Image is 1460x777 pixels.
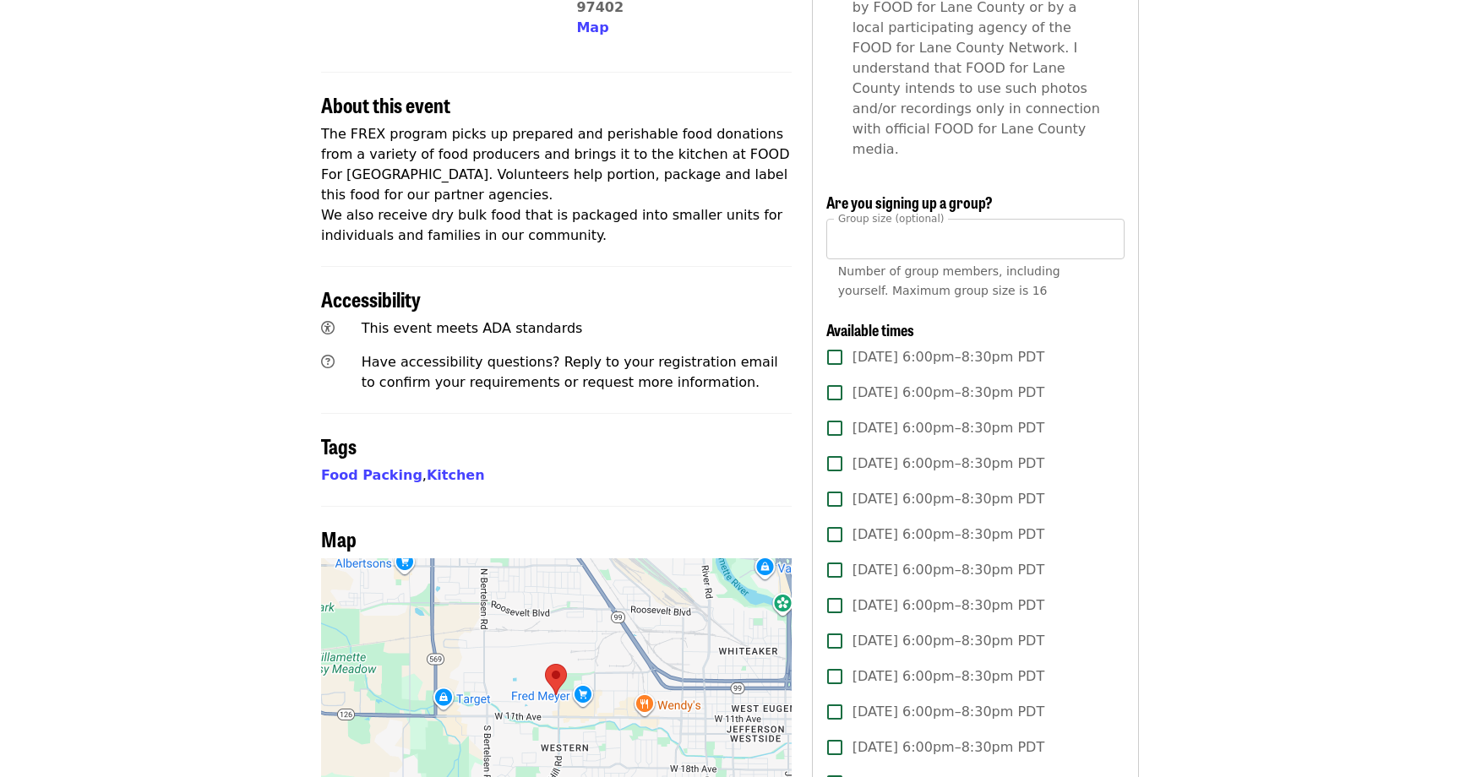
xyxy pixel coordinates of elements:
[321,320,335,336] i: universal-access icon
[853,666,1044,687] span: [DATE] 6:00pm–8:30pm PDT
[321,354,335,370] i: question-circle icon
[853,560,1044,580] span: [DATE] 6:00pm–8:30pm PDT
[321,524,357,553] span: Map
[853,347,1044,367] span: [DATE] 6:00pm–8:30pm PDT
[321,467,427,483] span: ,
[826,219,1125,259] input: [object Object]
[321,90,450,119] span: About this event
[362,320,583,336] span: This event meets ADA standards
[853,595,1044,616] span: [DATE] 6:00pm–8:30pm PDT
[321,124,792,246] p: The FREX program picks up prepared and perishable food donations from a variety of food producers...
[838,264,1060,297] span: Number of group members, including yourself. Maximum group size is 16
[321,467,422,483] a: Food Packing
[853,383,1044,403] span: [DATE] 6:00pm–8:30pm PDT
[853,524,1044,545] span: [DATE] 6:00pm–8:30pm PDT
[853,631,1044,651] span: [DATE] 6:00pm–8:30pm PDT
[853,454,1044,474] span: [DATE] 6:00pm–8:30pm PDT
[427,467,485,483] a: Kitchen
[826,318,914,340] span: Available times
[853,418,1044,438] span: [DATE] 6:00pm–8:30pm PDT
[321,284,421,313] span: Accessibility
[826,191,993,213] span: Are you signing up a group?
[853,489,1044,509] span: [DATE] 6:00pm–8:30pm PDT
[853,737,1044,758] span: [DATE] 6:00pm–8:30pm PDT
[853,702,1044,722] span: [DATE] 6:00pm–8:30pm PDT
[838,212,944,224] span: Group size (optional)
[362,354,778,390] span: Have accessibility questions? Reply to your registration email to confirm your requirements or re...
[576,19,608,35] span: Map
[321,431,357,460] span: Tags
[576,18,608,38] button: Map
